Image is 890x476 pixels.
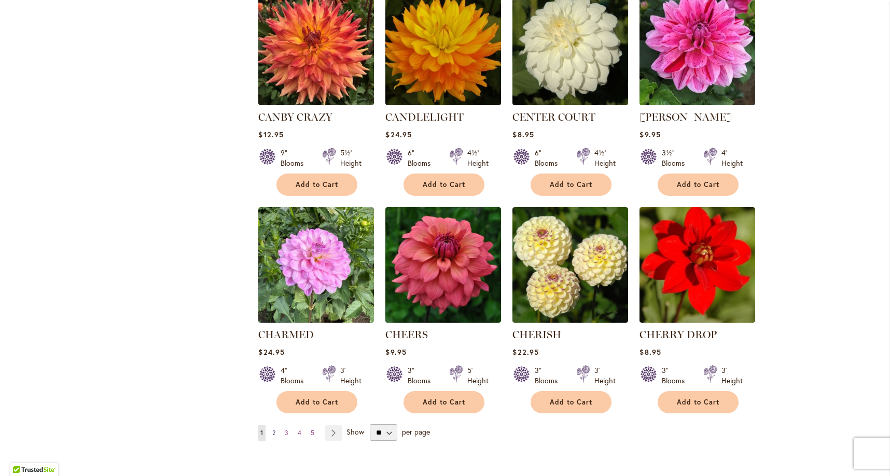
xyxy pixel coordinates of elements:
div: 3½" Blooms [662,148,691,168]
div: 3" Blooms [535,365,564,386]
button: Add to Cart [658,391,739,413]
a: CHERRY DROP [639,328,717,341]
img: CHERISH [512,207,628,323]
div: 9" Blooms [281,148,310,168]
span: $12.95 [258,129,283,139]
button: Add to Cart [531,174,611,196]
a: CHEERS [385,315,501,325]
a: Canby Crazy [258,97,374,107]
a: CHA CHING [639,97,755,107]
span: Add to Cart [550,180,592,189]
a: CANDLELIGHT [385,111,464,123]
a: CHERISH [512,328,561,341]
span: $9.95 [385,347,406,357]
button: Add to Cart [276,391,357,413]
span: Show [346,427,364,437]
span: Add to Cart [423,180,465,189]
a: CENTER COURT [512,111,595,123]
span: 5 [311,429,314,437]
img: CHARMED [258,207,374,323]
a: CHARMED [258,315,374,325]
div: 3" Blooms [662,365,691,386]
a: 2 [270,425,278,441]
a: 4 [295,425,304,441]
a: [PERSON_NAME] [639,111,732,123]
div: 5½' Height [340,148,361,168]
button: Add to Cart [531,391,611,413]
div: 4' Height [721,148,743,168]
button: Add to Cart [658,174,739,196]
span: $22.95 [512,347,538,357]
img: CHERRY DROP [639,207,755,323]
span: 3 [285,429,288,437]
div: 3' Height [721,365,743,386]
img: CHEERS [385,207,501,323]
a: CANBY CRAZY [258,111,332,123]
div: 3' Height [594,365,616,386]
a: CENTER COURT [512,97,628,107]
div: 4" Blooms [281,365,310,386]
a: 5 [308,425,317,441]
div: 4½' Height [467,148,489,168]
span: $8.95 [639,347,661,357]
iframe: Launch Accessibility Center [8,439,37,468]
span: Add to Cart [296,398,338,407]
span: Add to Cart [296,180,338,189]
span: $9.95 [639,129,660,139]
div: 4½' Height [594,148,616,168]
span: 2 [272,429,275,437]
div: 6" Blooms [535,148,564,168]
a: 3 [282,425,291,441]
a: CHERISH [512,315,628,325]
span: Add to Cart [677,398,719,407]
a: CHERRY DROP [639,315,755,325]
span: 1 [260,429,263,437]
span: Add to Cart [550,398,592,407]
div: 6" Blooms [408,148,437,168]
button: Add to Cart [404,391,484,413]
button: Add to Cart [404,174,484,196]
a: CHARMED [258,328,314,341]
div: 3' Height [340,365,361,386]
a: CANDLELIGHT [385,97,501,107]
div: 3" Blooms [408,365,437,386]
span: Add to Cart [423,398,465,407]
span: 4 [298,429,301,437]
span: per page [402,427,430,437]
a: CHEERS [385,328,428,341]
span: Add to Cart [677,180,719,189]
div: 5' Height [467,365,489,386]
button: Add to Cart [276,174,357,196]
span: $8.95 [512,129,534,139]
span: $24.95 [258,347,284,357]
span: $24.95 [385,129,411,139]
